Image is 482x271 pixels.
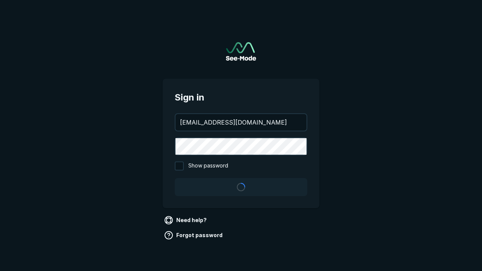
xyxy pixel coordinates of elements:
a: Need help? [163,214,210,226]
span: Show password [188,161,228,171]
img: See-Mode Logo [226,42,256,61]
span: Sign in [175,91,307,104]
a: Forgot password [163,229,226,241]
input: your@email.com [175,114,307,131]
a: Go to sign in [226,42,256,61]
